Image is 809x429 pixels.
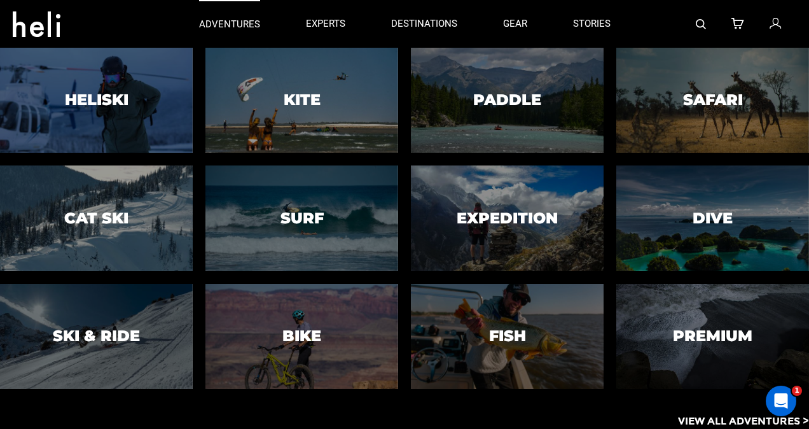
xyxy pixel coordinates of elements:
p: adventures [199,18,260,31]
h3: Bike [282,328,321,344]
h3: Heliski [65,92,128,108]
h3: Kite [284,92,321,108]
p: View All Adventures > [678,414,809,429]
iframe: Intercom live chat [766,386,796,416]
h3: Dive [693,210,733,227]
h3: Safari [683,92,743,108]
h3: Paddle [473,92,541,108]
h3: Expedition [457,210,558,227]
h3: Surf [280,210,324,227]
h3: Cat Ski [64,210,128,227]
h3: Fish [489,328,526,344]
span: 1 [792,386,802,396]
p: experts [306,17,345,31]
a: PremiumPremium image [616,284,809,389]
h3: Ski & Ride [53,328,140,344]
p: destinations [391,17,457,31]
h3: Premium [673,328,752,344]
img: search-bar-icon.svg [696,19,706,29]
